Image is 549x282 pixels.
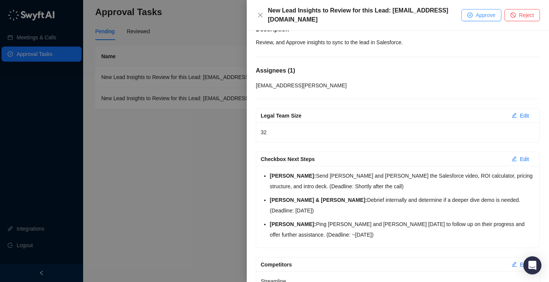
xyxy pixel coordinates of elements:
[256,66,540,75] h5: Assignees ( 1 )
[261,260,506,269] div: Competitors
[523,256,541,274] div: Open Intercom Messenger
[270,170,535,192] li: Send [PERSON_NAME] and [PERSON_NAME] the Salesforce video, ROI calculator, pricing structure, and...
[261,155,506,163] div: Checkbox Next Steps
[510,12,516,18] span: stop
[506,259,535,271] button: Edit
[506,110,535,122] button: Edit
[506,153,535,165] button: Edit
[520,155,529,163] span: Edit
[520,260,529,269] span: Edit
[461,9,501,21] button: Approve
[520,112,529,120] span: Edit
[476,11,495,19] span: Approve
[256,82,346,88] span: [EMAIL_ADDRESS][PERSON_NAME]
[512,156,517,161] span: edit
[504,9,540,21] button: Reject
[270,219,535,240] li: Ping [PERSON_NAME] and [PERSON_NAME] [DATE] to follow up on their progress and offer further assi...
[467,12,473,18] span: check-circle
[261,127,535,138] p: 32
[256,37,540,48] p: Review, and Approve insights to sync to the lead in Salesforce.
[270,197,367,203] strong: [PERSON_NAME] & [PERSON_NAME]:
[270,195,535,216] li: Debrief internally and determine if a deeper dive demo is needed. (Deadline: [DATE])
[257,12,263,18] span: close
[270,173,316,179] strong: [PERSON_NAME]:
[512,113,517,118] span: edit
[261,112,506,120] div: Legal Team Size
[270,221,316,227] strong: [PERSON_NAME]:
[512,262,517,267] span: edit
[268,6,461,24] div: New Lead Insights to Review for this Lead: [EMAIL_ADDRESS][DOMAIN_NAME]
[256,11,265,20] button: Close
[519,11,534,19] span: Reject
